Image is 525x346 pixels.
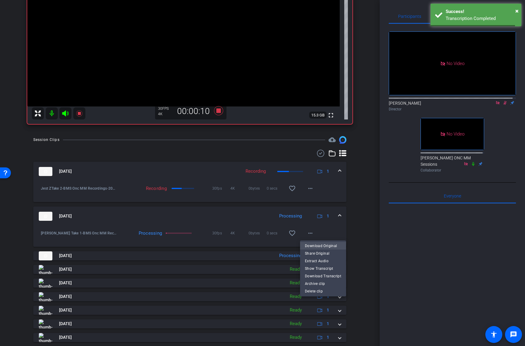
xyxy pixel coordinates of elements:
[305,272,341,279] span: Download Transcript
[305,242,341,249] span: Download Original
[305,287,341,295] span: Delete clip
[305,280,341,287] span: Archive clip
[305,250,341,257] span: Share Original
[305,265,341,272] span: Show Transcript
[446,8,517,15] div: Success!
[305,257,341,264] span: Extract Audio
[515,6,519,15] button: Close
[515,7,519,15] span: ×
[446,15,517,22] div: Transcription Completed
